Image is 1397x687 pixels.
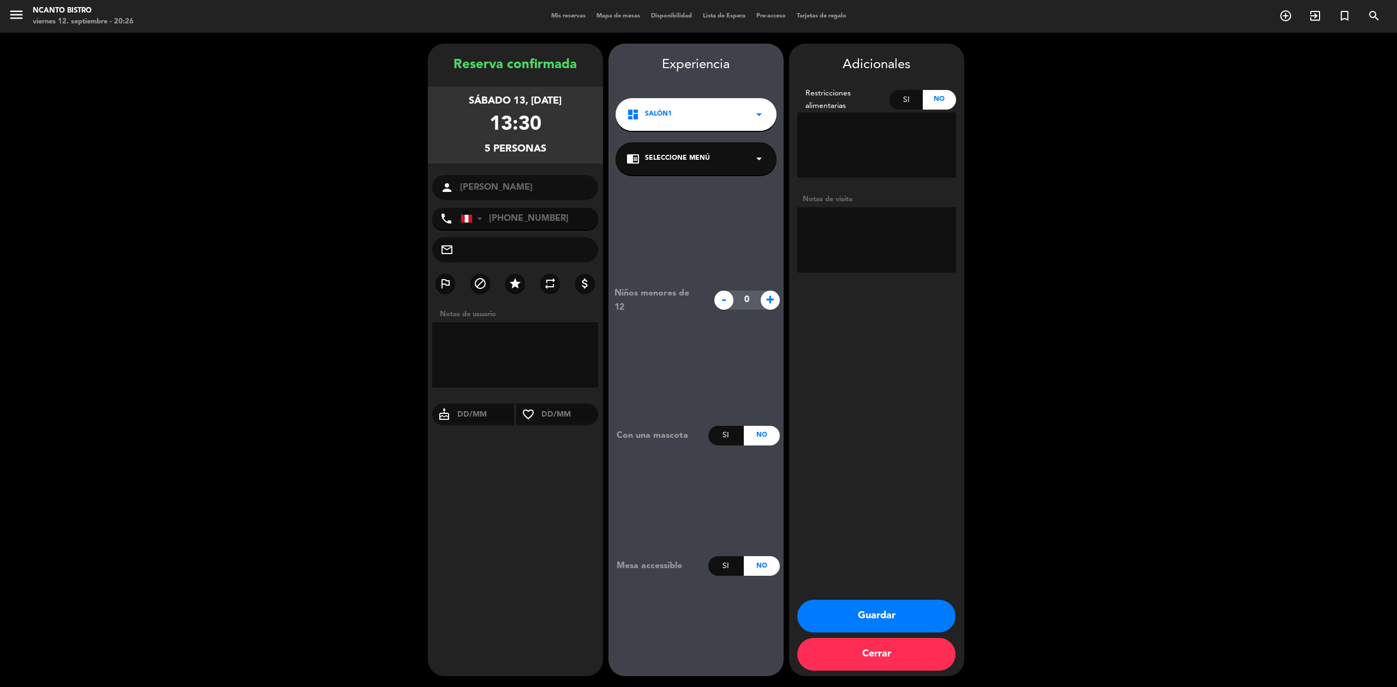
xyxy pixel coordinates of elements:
[428,55,603,76] div: Reserva confirmada
[1279,9,1292,22] i: add_circle_outline
[645,109,672,120] span: Salón1
[608,559,708,573] div: Mesa accessible
[797,638,956,671] button: Cerrar
[646,13,697,19] span: Disponibilidad
[797,194,956,205] div: Notas de visita
[440,212,453,225] i: phone
[516,408,540,421] i: favorite_border
[797,600,956,632] button: Guardar
[608,55,784,76] div: Experiencia
[761,291,780,310] span: +
[485,141,546,157] div: 5 personas
[708,426,744,445] div: Si
[626,152,640,165] i: chrome_reader_mode
[753,108,766,121] i: arrow_drop_down
[33,16,134,27] div: viernes 12. septiembre - 20:26
[578,277,592,290] i: attach_money
[753,152,766,165] i: arrow_drop_down
[797,55,956,76] div: Adicionales
[744,426,779,445] div: No
[1338,9,1351,22] i: turned_in_not
[474,277,487,290] i: block
[461,208,486,229] div: Peru (Perú): +51
[489,109,541,141] div: 13:30
[544,277,557,290] i: repeat
[708,556,744,576] div: Si
[744,556,779,576] div: No
[751,13,791,19] span: Pre-acceso
[606,286,708,315] div: Niños menores de 12
[8,7,25,23] i: menu
[923,90,956,110] div: No
[509,277,522,290] i: star
[546,13,591,19] span: Mis reservas
[797,87,890,112] div: Restricciones alimentarias
[469,93,562,109] div: sábado 13, [DATE]
[889,90,923,110] div: Si
[440,181,453,194] i: person
[697,13,751,19] span: Lista de Espera
[439,277,452,290] i: outlined_flag
[791,13,852,19] span: Tarjetas de regalo
[434,309,603,320] div: Notas de usuario
[626,108,640,121] i: dashboard
[33,5,134,16] div: Ncanto Bistro
[714,291,733,310] span: -
[456,408,515,421] input: DD/MM
[8,7,25,27] button: menu
[1309,9,1322,22] i: exit_to_app
[432,408,456,421] i: cake
[608,429,708,443] div: Con una mascota
[591,13,646,19] span: Mapa de mesas
[645,153,710,164] span: Seleccione Menú
[1368,9,1381,22] i: search
[440,243,453,256] i: mail_outline
[540,408,599,421] input: DD/MM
